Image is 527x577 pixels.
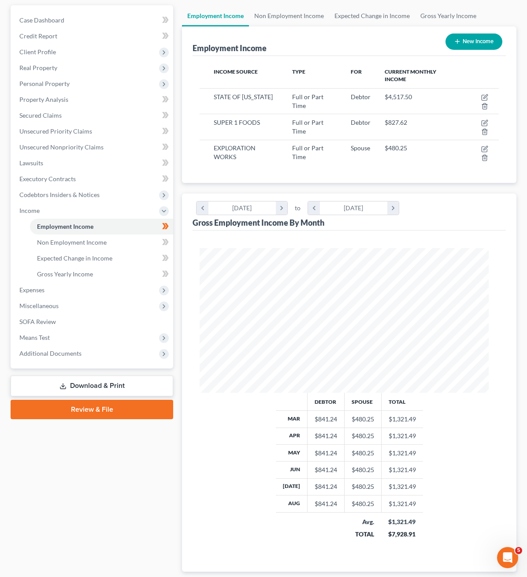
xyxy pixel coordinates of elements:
[19,350,82,357] span: Additional Documents
[12,12,173,28] a: Case Dashboard
[30,266,173,282] a: Gross Yearly Income
[249,5,329,26] a: Non Employment Income
[381,495,423,512] td: $1,321.49
[315,415,337,424] div: $841.24
[515,547,522,554] span: 5
[351,144,370,152] span: Spouse
[352,432,374,440] div: $480.25
[197,201,208,215] i: chevron_left
[388,517,416,526] div: $1,321.49
[351,530,374,539] div: TOTAL
[276,478,308,495] th: [DATE]
[19,318,56,325] span: SOFA Review
[214,144,256,160] span: EXPLORATION WORKS
[315,465,337,474] div: $841.24
[352,482,374,491] div: $480.25
[19,334,50,341] span: Means Test
[292,119,323,135] span: Full or Part Time
[30,235,173,250] a: Non Employment Income
[37,270,93,278] span: Gross Yearly Income
[351,119,371,126] span: Debtor
[381,393,423,410] th: Total
[37,238,107,246] span: Non Employment Income
[19,127,92,135] span: Unsecured Priority Claims
[19,191,100,198] span: Codebtors Insiders & Notices
[19,207,40,214] span: Income
[19,32,57,40] span: Credit Report
[37,254,112,262] span: Expected Change in Income
[276,462,308,478] th: Jun
[387,201,399,215] i: chevron_right
[351,93,371,101] span: Debtor
[19,64,57,71] span: Real Property
[12,139,173,155] a: Unsecured Nonpriority Claims
[381,478,423,495] td: $1,321.49
[292,68,305,75] span: Type
[329,5,415,26] a: Expected Change in Income
[11,376,173,396] a: Download & Print
[19,143,104,151] span: Unsecured Nonpriority Claims
[12,155,173,171] a: Lawsuits
[19,159,43,167] span: Lawsuits
[315,499,337,508] div: $841.24
[19,48,56,56] span: Client Profile
[385,119,407,126] span: $827.62
[12,314,173,330] a: SOFA Review
[381,411,423,428] td: $1,321.49
[19,175,76,182] span: Executory Contracts
[19,96,68,103] span: Property Analysis
[214,68,258,75] span: Income Source
[352,499,374,508] div: $480.25
[19,112,62,119] span: Secured Claims
[415,5,482,26] a: Gross Yearly Income
[11,400,173,419] a: Review & File
[315,449,337,458] div: $841.24
[276,411,308,428] th: Mar
[12,171,173,187] a: Executory Contracts
[193,217,324,228] div: Gross Employment Income By Month
[12,123,173,139] a: Unsecured Priority Claims
[381,462,423,478] td: $1,321.49
[352,415,374,424] div: $480.25
[292,144,323,160] span: Full or Part Time
[381,428,423,444] td: $1,321.49
[19,16,64,24] span: Case Dashboard
[385,93,412,101] span: $4,517.50
[182,5,249,26] a: Employment Income
[381,444,423,461] td: $1,321.49
[19,302,59,309] span: Miscellaneous
[385,144,407,152] span: $480.25
[30,250,173,266] a: Expected Change in Income
[276,444,308,461] th: May
[214,119,260,126] span: SUPER 1 FOODS
[308,201,320,215] i: chevron_left
[295,204,301,212] span: to
[19,80,70,87] span: Personal Property
[445,34,502,50] button: New Income
[276,201,288,215] i: chevron_right
[320,201,387,215] div: [DATE]
[385,68,436,82] span: Current Monthly Income
[193,43,267,53] div: Employment Income
[307,393,344,410] th: Debtor
[12,92,173,108] a: Property Analysis
[30,219,173,235] a: Employment Income
[352,449,374,458] div: $480.25
[351,517,374,526] div: Avg.
[315,432,337,440] div: $841.24
[12,108,173,123] a: Secured Claims
[19,286,45,294] span: Expenses
[497,547,518,568] iframe: Intercom live chat
[315,482,337,491] div: $841.24
[351,68,362,75] span: For
[352,465,374,474] div: $480.25
[344,393,381,410] th: Spouse
[276,495,308,512] th: Aug
[37,223,93,230] span: Employment Income
[208,201,276,215] div: [DATE]
[388,530,416,539] div: $7,928.91
[292,93,323,109] span: Full or Part Time
[214,93,273,101] span: STATE OF [US_STATE]
[12,28,173,44] a: Credit Report
[276,428,308,444] th: Apr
